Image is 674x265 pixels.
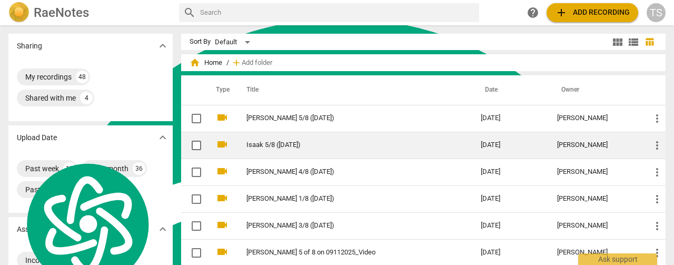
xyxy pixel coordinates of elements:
span: / [226,59,229,67]
span: more_vert [651,166,663,179]
div: 48 [76,71,88,83]
button: Tile view [610,34,626,50]
span: view_list [627,36,640,48]
span: search [183,6,196,19]
button: Show more [155,38,171,54]
span: videocam [216,219,229,231]
h2: RaeNotes [34,5,89,20]
button: TS [647,3,666,22]
span: videocam [216,165,229,178]
span: Add recording [555,6,630,19]
span: add [555,6,568,19]
td: [DATE] [472,159,549,185]
p: Upload Date [17,132,57,143]
button: List view [626,34,641,50]
p: Assessment Due [17,224,71,235]
span: expand_more [156,40,169,52]
span: videocam [216,192,229,204]
div: [PERSON_NAME] [557,141,634,149]
span: help [527,6,539,19]
button: Show more [155,130,171,145]
div: [PERSON_NAME] [557,249,634,257]
a: [PERSON_NAME] 1/8 ([DATE]) [246,195,443,203]
th: Date [472,75,549,105]
a: [PERSON_NAME] 4/8 ([DATE]) [246,168,443,176]
span: Add folder [242,59,272,67]
button: Show more [155,221,171,237]
a: [PERSON_NAME] 3/8 ([DATE]) [246,222,443,230]
span: more_vert [651,139,663,152]
th: Title [234,75,472,105]
a: Help [523,3,542,22]
a: LogoRaeNotes [8,2,171,23]
div: My recordings [25,72,72,82]
div: [PERSON_NAME] [557,168,634,176]
div: Ask support [578,253,657,265]
span: more_vert [651,220,663,232]
span: table_chart [645,37,655,47]
span: videocam [216,138,229,151]
span: add [231,57,242,68]
input: Search [200,4,475,21]
span: expand_more [156,223,169,235]
div: Sort By [190,38,211,46]
div: 4 [80,92,93,104]
span: more_vert [651,112,663,125]
th: Type [207,75,234,105]
div: Shared with me [25,93,76,103]
span: videocam [216,111,229,124]
div: [PERSON_NAME] [557,195,634,203]
td: [DATE] [472,105,549,132]
span: Home [190,57,222,68]
button: Upload [547,3,638,22]
div: [PERSON_NAME] [557,114,634,122]
td: [DATE] [472,212,549,239]
a: Isaak 5/8 ([DATE]) [246,141,443,149]
span: home [190,57,200,68]
div: Default [215,34,254,51]
span: more_vert [651,247,663,259]
button: Table view [641,34,657,50]
p: Sharing [17,41,42,52]
span: more_vert [651,193,663,205]
span: expand_more [156,131,169,144]
img: Logo [8,2,29,23]
td: [DATE] [472,185,549,212]
span: videocam [216,246,229,258]
th: Owner [549,75,642,105]
div: [PERSON_NAME] [557,222,634,230]
a: [PERSON_NAME] 5/8 ([DATE]) [246,114,443,122]
span: view_module [611,36,624,48]
a: [PERSON_NAME] 5 of 8 on 09112025_Video [246,249,443,257]
td: [DATE] [472,132,549,159]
